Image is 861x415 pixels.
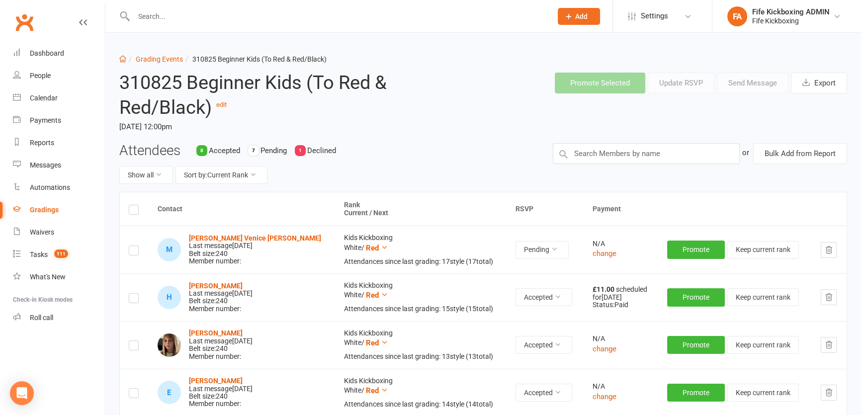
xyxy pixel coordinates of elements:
a: Automations [13,176,105,199]
button: Sort by:Current Rank [175,166,267,184]
strong: £11.00 [592,285,615,293]
div: Belt size: 240 Member number: [189,235,321,265]
td: Kids Kickboxing White / [335,321,507,369]
button: change [592,391,616,403]
button: Red [366,289,388,301]
a: Messages [13,154,105,176]
a: Grading Events [136,55,183,63]
span: Settings [641,5,668,27]
h2: 310825 Beginner Kids (To Red & Red/Black) [119,73,414,118]
div: scheduled for [DATE] [592,286,649,301]
div: Last message [DATE] [189,242,321,249]
div: 8 [196,145,207,156]
a: What's New [13,266,105,288]
input: Search... [131,9,545,23]
a: Roll call [13,307,105,329]
div: Gradings [30,206,59,214]
div: Payments [30,116,61,124]
div: Hollie Harris [158,286,181,309]
button: Keep current rank [727,384,799,402]
div: Calendar [30,94,58,102]
a: Gradings [13,199,105,221]
td: Kids Kickboxing White / [335,273,507,321]
div: Fife Kickboxing [752,16,830,25]
button: Add [558,8,600,25]
button: Accepted [516,288,572,306]
a: People [13,65,105,87]
button: Red [366,242,388,254]
a: Payments [13,109,105,132]
div: N/A [592,240,649,248]
div: Ellie Louden [158,381,181,404]
button: Show all [119,166,173,184]
td: Kids Kickboxing White / [335,226,507,273]
div: People [30,72,51,80]
div: Tasks [30,250,48,258]
button: Bulk Add from Report [753,143,847,164]
div: FA [727,6,747,26]
a: Waivers [13,221,105,244]
span: Add [575,12,588,20]
a: Tasks 111 [13,244,105,266]
img: Ellie Milligan [158,333,181,357]
input: Search Members by name [553,143,740,164]
a: [PERSON_NAME] [189,329,243,337]
div: Automations [30,183,70,191]
div: N/A [592,383,649,390]
div: Attendances since last grading: 14 style ( 14 total) [344,401,498,408]
a: edit [216,101,227,108]
div: N/A [592,335,649,342]
span: Red [366,338,379,347]
div: Roll call [30,314,53,322]
span: 111 [54,249,68,258]
div: or [742,143,749,162]
button: Accepted [516,384,572,402]
span: Red [366,386,379,395]
a: Dashboard [13,42,105,65]
a: Reports [13,132,105,154]
button: change [592,248,616,259]
button: Keep current rank [727,288,799,306]
div: Last message [DATE] [189,337,253,345]
div: 1 [295,145,306,156]
div: Belt size: 240 Member number: [189,330,253,360]
button: Red [366,385,388,397]
li: 310825 Beginner Kids (To Red & Red/Black) [183,54,327,65]
button: Red [366,337,388,349]
a: Calendar [13,87,105,109]
button: Promote [667,288,725,306]
button: Promote [667,241,725,258]
button: Promote [667,384,725,402]
a: Clubworx [12,10,37,35]
span: Declined [307,146,336,155]
div: Belt size: 240 Member number: [189,282,253,313]
div: What's New [30,273,66,281]
div: Belt size: 240 Member number: [189,377,253,408]
div: Maria Venice Leanillo [158,238,181,261]
button: Export [791,73,847,93]
span: Red [366,291,379,300]
div: Attendances since last grading: 15 style ( 15 total) [344,305,498,313]
button: Pending [516,241,569,259]
button: Promote [667,336,725,354]
div: Attendances since last grading: 13 style ( 13 total) [344,353,498,360]
div: 7 [248,145,259,156]
th: Payment [583,192,847,226]
strong: [PERSON_NAME] [189,282,243,290]
button: Accepted [516,336,572,354]
div: Waivers [30,228,54,236]
div: Last message [DATE] [189,290,253,297]
button: change [592,343,616,355]
span: Pending [260,146,287,155]
th: RSVP [507,192,583,226]
time: [DATE] 12:00pm [119,118,414,135]
div: Open Intercom Messenger [10,381,34,405]
strong: [PERSON_NAME] [189,377,243,385]
span: Red [366,244,379,252]
button: Keep current rank [727,336,799,354]
div: Messages [30,161,61,169]
a: [PERSON_NAME] Venice [PERSON_NAME] [189,234,321,242]
span: Accepted [209,146,240,155]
